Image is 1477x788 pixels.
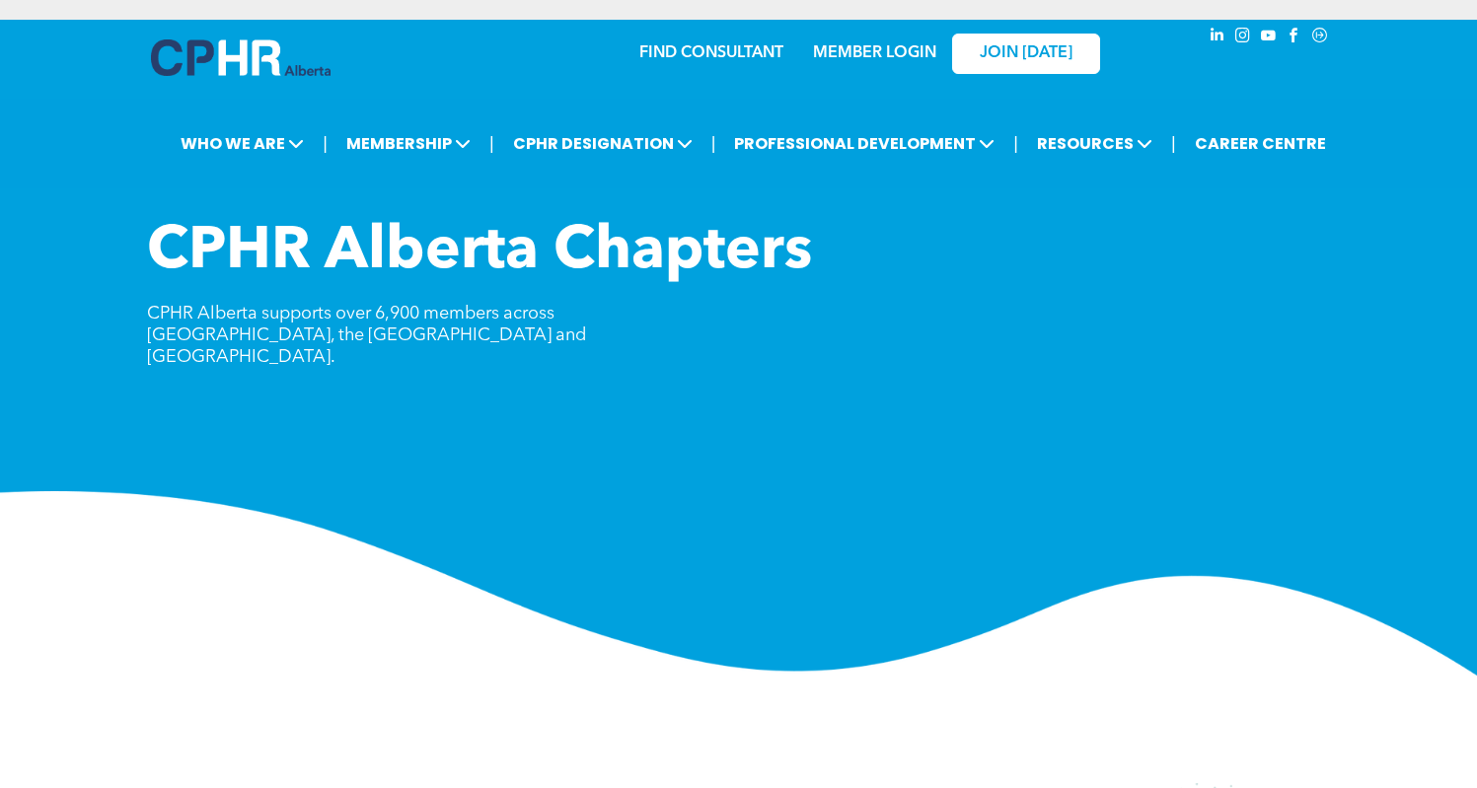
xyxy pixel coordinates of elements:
[507,125,699,162] span: CPHR DESIGNATION
[151,39,331,76] img: A blue and white logo for cp alberta
[813,45,936,61] a: MEMBER LOGIN
[980,44,1072,63] span: JOIN [DATE]
[1232,25,1254,51] a: instagram
[147,305,586,366] span: CPHR Alberta supports over 6,900 members across [GEOGRAPHIC_DATA], the [GEOGRAPHIC_DATA] and [GEO...
[1189,125,1332,162] a: CAREER CENTRE
[1258,25,1280,51] a: youtube
[323,123,328,164] li: |
[1309,25,1331,51] a: Social network
[728,125,1000,162] span: PROFESSIONAL DEVELOPMENT
[175,125,310,162] span: WHO WE ARE
[1031,125,1158,162] span: RESOURCES
[711,123,716,164] li: |
[147,223,812,282] span: CPHR Alberta Chapters
[952,34,1100,74] a: JOIN [DATE]
[340,125,477,162] span: MEMBERSHIP
[639,45,783,61] a: FIND CONSULTANT
[1207,25,1228,51] a: linkedin
[1284,25,1305,51] a: facebook
[489,123,494,164] li: |
[1013,123,1018,164] li: |
[1171,123,1176,164] li: |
